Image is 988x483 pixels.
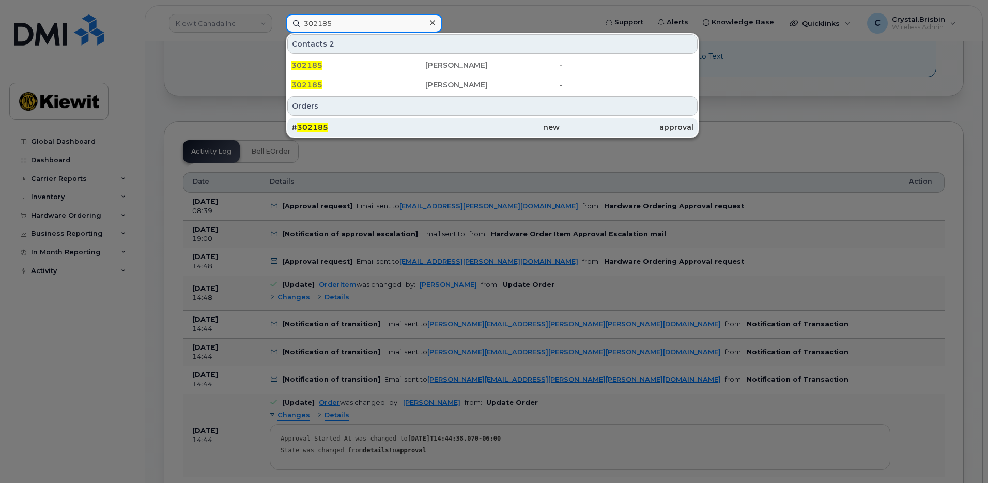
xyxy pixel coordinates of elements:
div: approval [560,122,693,132]
div: - [560,80,693,90]
div: - [560,60,693,70]
div: [PERSON_NAME] [425,60,559,70]
div: Orders [287,96,698,116]
span: 2 [329,39,334,49]
span: 302185 [291,61,322,70]
span: 302185 [297,123,328,132]
div: # [291,122,425,132]
a: 302185[PERSON_NAME]- [287,76,698,94]
iframe: Messenger Launcher [943,438,980,475]
div: new [425,122,559,132]
input: Find something... [286,14,442,33]
span: 302185 [291,80,322,89]
div: Contacts [287,34,698,54]
a: 302185[PERSON_NAME]- [287,56,698,74]
a: #302185newapproval [287,118,698,137]
div: [PERSON_NAME] [425,80,559,90]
